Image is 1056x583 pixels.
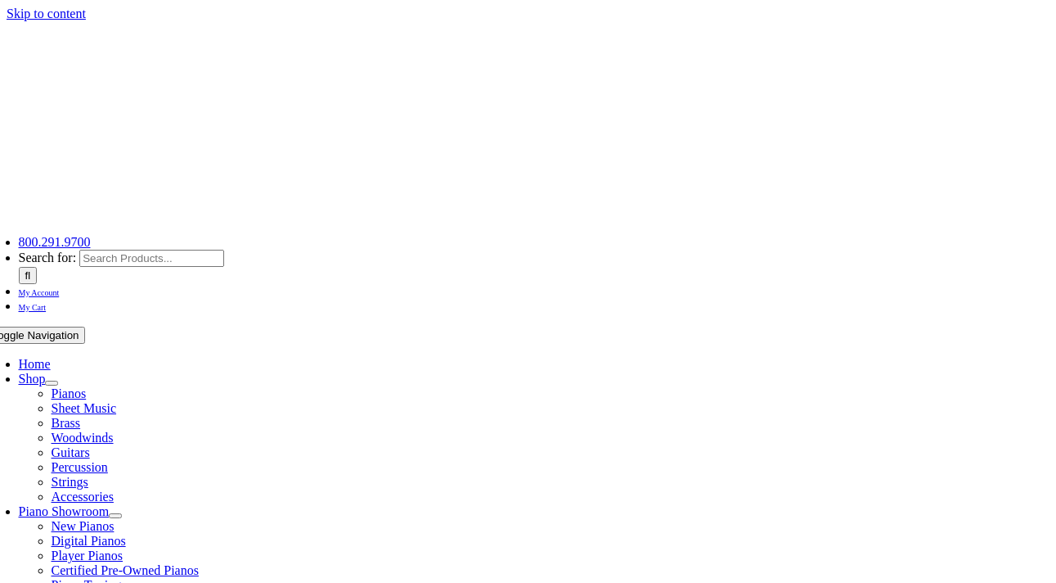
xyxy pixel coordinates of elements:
[19,251,77,264] span: Search for:
[19,504,110,518] a: Piano Showroom
[19,357,51,371] a: Home
[52,563,199,577] a: Certified Pre-Owned Pianos
[19,299,47,313] a: My Cart
[52,534,126,548] a: Digital Pianos
[52,386,87,400] a: Pianos
[79,250,224,267] input: Search Products...
[52,401,117,415] a: Sheet Music
[19,303,47,312] span: My Cart
[52,416,81,430] a: Brass
[45,381,58,386] button: Open submenu of Shop
[19,288,60,297] span: My Account
[52,431,114,445] a: Woodwinds
[52,490,114,504] a: Accessories
[109,513,122,518] button: Open submenu of Piano Showroom
[52,519,115,533] a: New Pianos
[19,372,46,386] a: Shop
[19,284,60,298] a: My Account
[7,7,86,20] a: Skip to content
[52,460,108,474] a: Percussion
[19,235,91,249] a: 800.291.9700
[52,549,124,563] a: Player Pianos
[52,475,88,489] a: Strings
[19,267,38,284] input: Search
[52,445,90,459] a: Guitars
